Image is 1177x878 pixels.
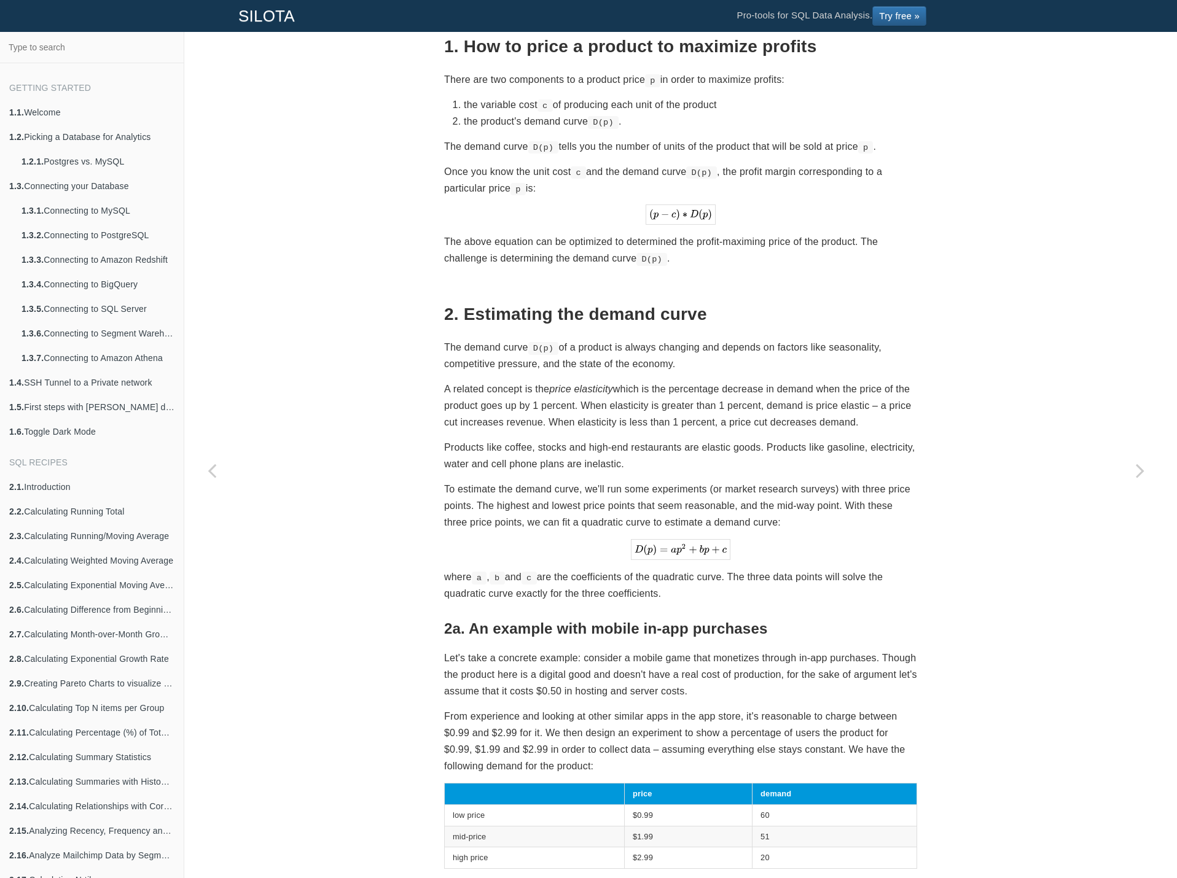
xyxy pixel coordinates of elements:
[22,304,44,314] b: 1.3.5.
[9,752,29,762] b: 2.12.
[9,826,29,836] b: 2.15.
[22,328,44,338] b: 1.3.6.
[464,113,917,130] li: the product's demand curve .
[9,605,24,615] b: 2.6.
[22,255,44,265] b: 1.3.3.
[9,531,24,541] b: 2.3.
[445,804,625,826] td: low price
[588,116,619,128] code: D(p)
[22,230,44,240] b: 1.3.2.
[12,223,184,247] a: 1.3.2.Connecting to PostgreSQL
[571,166,586,179] code: c
[12,272,184,297] a: 1.3.4.Connecting to BigQuery
[9,107,24,117] b: 1.1.
[9,850,29,860] b: 2.16.
[9,482,24,492] b: 2.1.
[12,346,184,370] a: 1.3.7.Connecting to Amazon Athena
[549,384,613,394] em: price elasticity
[9,678,24,688] b: 2.9.
[444,650,917,700] p: Let's take a concrete example: consider a mobile game that monetizes through in-app purchases. Th...
[9,629,24,639] b: 2.7.
[444,439,917,472] p: Products like coffee, stocks and high-end restaurants are elastic goods. Products like gasoline, ...
[9,777,29,787] b: 2.13.
[12,321,184,346] a: 1.3.6.Connecting to Segment Warehouse
[9,507,24,516] b: 2.2.
[646,204,716,225] img: _mathjax_eb2fb429.svg
[464,96,917,113] li: the variable cost of producing each unit of the product
[22,157,44,166] b: 1.2.1.
[444,163,917,196] p: Once you know the unit cost and the demand curve , the profit margin corresponding to a particula...
[444,305,917,324] h2: 2. Estimating the demand curve
[9,378,24,387] b: 1.4.
[9,728,29,737] b: 2.11.
[12,149,184,174] a: 1.2.1.Postgres vs. MySQL
[9,181,24,191] b: 1.3.
[753,826,917,847] td: 51
[22,206,44,216] b: 1.3.1.
[444,381,917,431] p: A related concept is the which is the percentage decrease in demand when the price of the product...
[444,481,917,531] p: To estimate the demand curve, we'll run some experiments (or market research surveys) with three ...
[510,183,526,195] code: p
[184,63,240,878] a: Previous page: Gap analysis to find missing values in a sequence
[528,141,559,153] code: D(p)
[9,427,24,437] b: 1.6.
[445,847,625,869] td: high price
[444,708,917,775] p: From experience and looking at other similar apps in the app store, it's reasonable to charge bet...
[9,654,24,664] b: 2.8.
[4,36,180,59] input: Type to search
[9,556,24,565] b: 2.4.
[631,539,730,560] img: _mathjax_7218608a.svg
[624,783,752,805] th: price
[444,339,917,372] p: The demand curve of a product is always changing and depends on factors like seasonality, competi...
[9,703,29,713] b: 2.10.
[444,37,917,56] h2: 1. How to price a product to maximize profits
[12,198,184,223] a: 1.3.1.Connecting to MySQL
[12,247,184,272] a: 1.3.3.Connecting to Amazon Redshift
[444,621,917,637] h3: 2a. An example with mobile in-app purchases
[472,572,487,584] code: a
[444,138,917,155] p: The demand curve tells you the number of units of the product that will be sold at price .
[753,804,917,826] td: 60
[753,783,917,805] th: demand
[858,141,874,153] code: p
[522,572,537,584] code: c
[624,804,752,826] td: $0.99
[9,580,24,590] b: 2.5.
[12,297,184,321] a: 1.3.5.Connecting to SQL Server
[490,572,505,584] code: b
[9,402,24,412] b: 1.5.
[444,71,917,88] p: There are two components to a product price in order to maximize profits:
[724,1,939,31] li: Pro-tools for SQL Data Analysis.
[538,99,553,112] code: c
[636,253,667,265] code: D(p)
[444,233,917,266] p: The above equation can be optimized to determined the profit-maximing price of the product. The c...
[753,847,917,869] td: 20
[1112,63,1168,878] a: Next page: Modeling: Denormalized Dimension Tables with Materialized Views for Business Users
[22,279,44,289] b: 1.3.4.
[9,801,29,811] b: 2.14.
[645,74,660,87] code: p
[9,132,24,142] b: 1.2.
[444,569,917,602] p: where , and are the coefficients of the quadratic curve. The three data points will solve the qua...
[624,826,752,847] td: $1.99
[22,353,44,363] b: 1.3.7.
[872,6,926,26] a: Try free »
[528,342,559,354] code: D(p)
[624,847,752,869] td: $2.99
[686,166,717,179] code: D(p)
[229,1,304,31] a: SILOTA
[445,826,625,847] td: mid-price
